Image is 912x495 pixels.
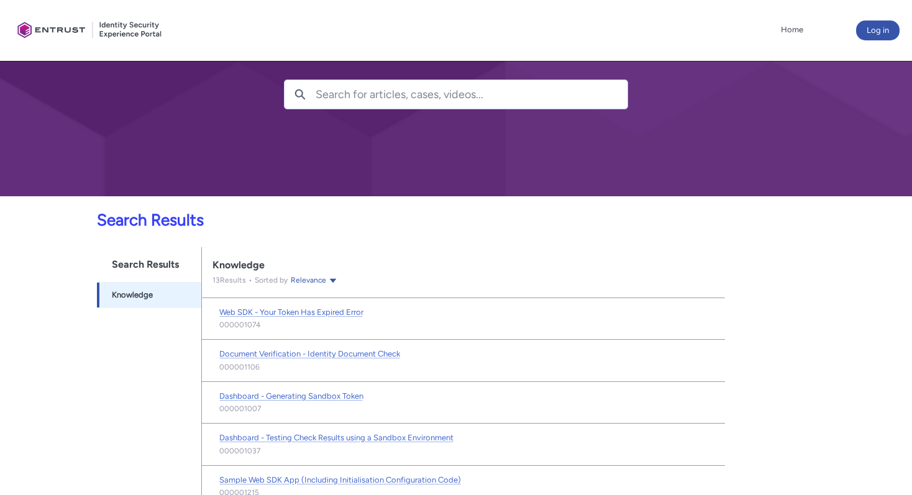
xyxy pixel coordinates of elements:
[290,274,338,286] button: Relevance
[316,80,627,109] input: Search for articles, cases, videos...
[97,247,201,282] h1: Search Results
[246,274,338,286] div: Sorted by
[7,208,725,232] p: Search Results
[219,319,260,330] lightning-formatted-text: 000001074
[219,391,363,401] span: Dashboard - Generating Sandbox Token
[219,403,261,414] lightning-formatted-text: 000001007
[246,276,255,284] span: •
[219,475,461,484] span: Sample Web SDK App (Including Initialisation Configuration Code)
[219,361,260,373] lightning-formatted-text: 000001106
[778,20,806,39] a: Home
[97,282,201,308] a: Knowledge
[219,433,454,442] span: Dashboard - Testing Check Results using a Sandbox Environment
[212,259,714,271] div: Knowledge
[212,275,246,286] p: 13 Results
[219,349,400,358] span: Document Verification - Identity Document Check
[219,445,260,456] lightning-formatted-text: 000001037
[112,289,153,301] span: Knowledge
[856,20,900,40] button: Log in
[219,307,363,317] span: Web SDK - Your Token Has Expired Error
[285,80,316,109] button: Search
